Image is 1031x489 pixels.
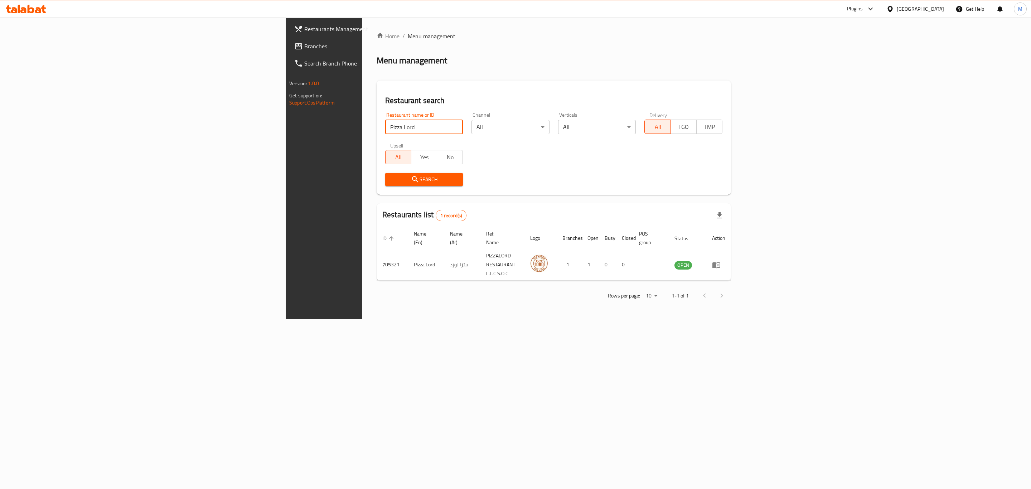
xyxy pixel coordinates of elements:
input: Search for restaurant name or ID.. [385,120,463,134]
div: All [558,120,636,134]
td: بيتزا لورد [444,249,480,281]
span: TMP [700,122,720,132]
span: Yes [414,152,434,163]
div: Menu [712,261,725,269]
span: Name (Ar) [450,229,472,247]
img: Pizza Lord [530,255,548,272]
p: 1-1 of 1 [672,291,689,300]
span: Get support on: [289,91,322,100]
td: 0 [599,249,616,281]
th: Logo [524,227,557,249]
span: All [388,152,408,163]
div: [GEOGRAPHIC_DATA] [897,5,944,13]
button: All [644,120,671,134]
h2: Restaurants list [382,209,466,221]
button: All [385,150,411,164]
button: Yes [411,150,437,164]
a: Branches [289,38,458,55]
th: Busy [599,227,616,249]
a: Search Branch Phone [289,55,458,72]
span: Restaurants Management [304,25,452,33]
span: 1 record(s) [436,212,466,219]
label: Upsell [390,143,403,148]
th: Open [582,227,599,249]
span: POS group [639,229,660,247]
span: Version: [289,79,307,88]
nav: breadcrumb [377,32,731,40]
span: Name (En) [414,229,436,247]
button: TMP [696,120,722,134]
a: Support.OpsPlatform [289,98,335,107]
th: Branches [557,227,582,249]
span: Ref. Name [486,229,515,247]
span: No [440,152,460,163]
span: Branches [304,42,452,50]
div: Export file [711,207,728,224]
label: Delivery [649,112,667,117]
span: ID [382,234,396,243]
th: Action [706,227,731,249]
div: Total records count [436,210,467,221]
table: enhanced table [377,227,731,281]
p: Rows per page: [608,291,640,300]
span: Search Branch Phone [304,59,452,68]
button: No [437,150,463,164]
span: OPEN [674,261,692,269]
td: 1 [557,249,582,281]
a: Restaurants Management [289,20,458,38]
div: Plugins [847,5,863,13]
td: 1 [582,249,599,281]
th: Closed [616,227,633,249]
div: All [471,120,549,134]
span: Status [674,234,698,243]
span: M [1018,5,1022,13]
button: TGO [671,120,697,134]
div: Rows per page: [643,291,660,301]
td: PIZZALORD RESTAURANT L.L.C S.O.C [480,249,524,281]
span: Search [391,175,457,184]
span: 1.0.0 [308,79,319,88]
span: All [648,122,668,132]
button: Search [385,173,463,186]
span: TGO [674,122,694,132]
h2: Restaurant search [385,95,722,106]
td: 0 [616,249,633,281]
